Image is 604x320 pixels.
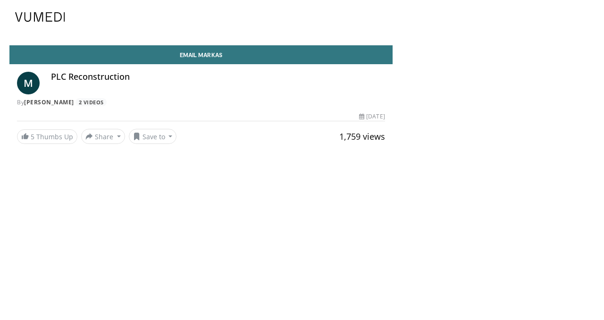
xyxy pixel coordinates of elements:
[15,12,65,22] img: VuMedi Logo
[17,72,40,94] a: M
[51,72,385,82] h4: PLC Reconstruction
[129,129,177,144] button: Save to
[31,132,34,141] span: 5
[9,45,393,64] a: Email Markas
[75,98,107,106] a: 2 Videos
[24,98,74,106] a: [PERSON_NAME]
[359,112,385,121] div: [DATE]
[81,129,125,144] button: Share
[339,131,385,142] span: 1,759 views
[17,129,77,144] a: 5 Thumbs Up
[17,98,385,107] div: By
